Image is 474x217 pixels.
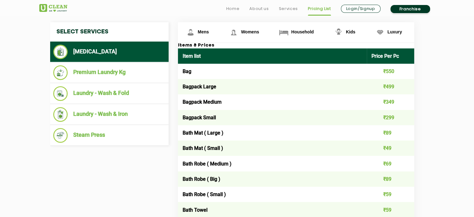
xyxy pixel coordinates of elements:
h4: Select Services [50,22,169,42]
td: ₹349 [367,94,414,110]
span: Mens [198,29,209,34]
a: About us [249,5,269,12]
img: Womens [228,27,239,38]
td: Bath Mat ( Large ) [178,125,367,141]
li: Laundry - Wash & Iron [53,107,165,122]
img: Steam Press [53,128,68,143]
span: Luxury [387,29,402,34]
td: ₹59 [367,187,414,202]
span: Household [291,29,314,34]
img: Laundry - Wash & Iron [53,107,68,122]
img: Dry Cleaning [53,45,68,59]
td: Bath Robe ( Big ) [178,171,367,187]
a: Franchise [390,5,430,13]
td: ₹69 [367,156,414,171]
span: Womens [241,29,259,34]
span: Kids [346,29,355,34]
td: ₹550 [367,64,414,79]
img: Laundry - Wash & Fold [53,86,68,101]
td: Bath Robe ( Small ) [178,187,367,202]
a: Home [226,5,240,12]
td: ₹89 [367,125,414,141]
li: Premium Laundry Kg [53,65,165,80]
td: Bag [178,64,367,79]
img: Household [278,27,289,38]
img: Mens [185,27,196,38]
a: Login/Signup [341,5,381,13]
a: Pricing List [308,5,331,12]
li: [MEDICAL_DATA] [53,45,165,59]
td: Bagpack Large [178,79,367,94]
img: Premium Laundry Kg [53,65,68,80]
img: Luxury [375,27,385,38]
td: ₹299 [367,110,414,125]
td: Bagpack Small [178,110,367,125]
th: Price Per Pc [367,48,414,64]
img: Kids [333,27,344,38]
td: Bagpack Medium [178,94,367,110]
a: Services [279,5,298,12]
li: Laundry - Wash & Fold [53,86,165,101]
td: Bath Robe ( Medium ) [178,156,367,171]
td: Bath Mat ( Small ) [178,141,367,156]
td: ₹49 [367,141,414,156]
li: Steam Press [53,128,165,143]
h3: Items & Prices [178,43,414,48]
img: UClean Laundry and Dry Cleaning [39,4,67,12]
td: ₹499 [367,79,414,94]
th: Item list [178,48,367,64]
td: ₹89 [367,171,414,187]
